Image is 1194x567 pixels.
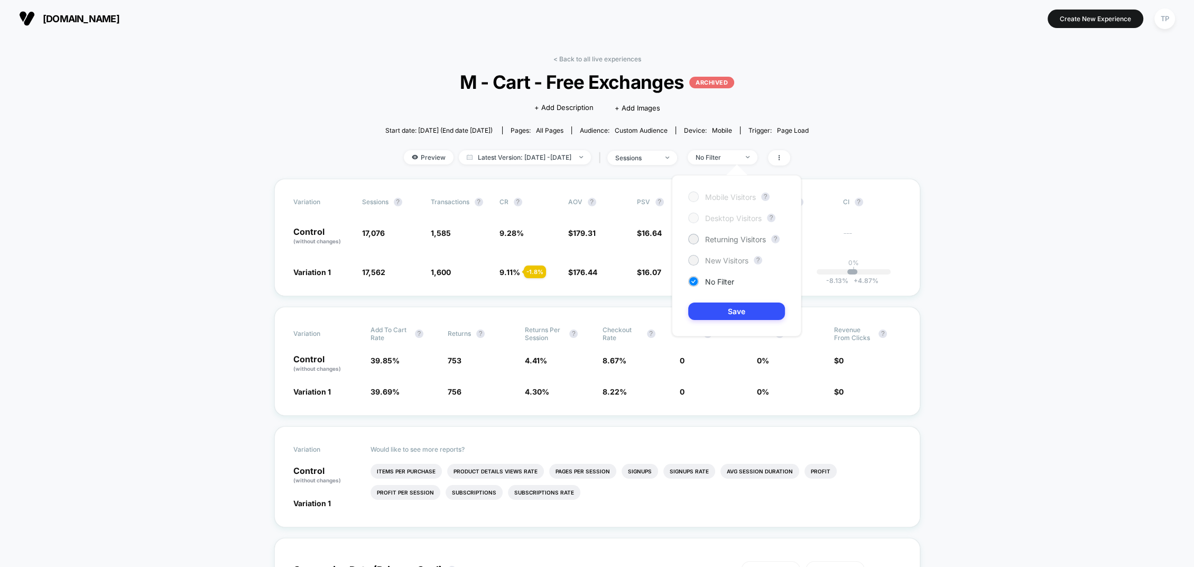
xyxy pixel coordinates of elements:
li: Signups [622,464,658,479]
span: | [596,150,607,166]
span: Variation [293,445,351,453]
span: 0 [839,387,844,396]
span: Device: [675,126,740,134]
span: 753 [448,356,461,365]
span: -8.13 % [826,277,848,285]
li: Profit Per Session [371,485,440,500]
img: Visually logo [19,11,35,26]
button: ? [569,330,578,338]
span: 0 [680,387,684,396]
button: ? [476,330,485,338]
span: 176.44 [573,268,597,277]
p: Would like to see more reports? [371,445,901,453]
img: end [579,156,583,158]
span: + Add Images [614,104,660,112]
div: Pages: [511,126,563,134]
li: Subscriptions [446,485,503,500]
li: Profit [804,464,837,479]
span: 756 [448,387,461,396]
div: TP [1154,8,1175,29]
span: 4.41 % [525,356,547,365]
span: Custom Audience [615,126,668,134]
span: 1,600 [431,268,451,277]
span: Variation 1 [293,268,331,277]
p: | [853,267,855,275]
img: calendar [467,154,473,160]
span: 0 [680,356,684,365]
li: Subscriptions Rate [508,485,580,500]
span: 0 % [757,356,769,365]
span: [DOMAIN_NAME] [43,13,119,24]
span: 0 % [757,387,769,396]
span: 17,076 [362,228,385,237]
button: Save [688,303,785,320]
li: Product Details Views Rate [447,464,544,479]
span: (without changes) [293,477,341,483]
button: [DOMAIN_NAME] [16,10,123,27]
div: sessions [615,154,658,162]
span: 9.28 % [499,228,524,237]
button: ? [761,193,770,201]
span: 179.31 [573,228,596,237]
span: $ [637,228,662,237]
span: --- [843,230,901,245]
span: $ [834,387,844,396]
span: 16.07 [642,268,661,277]
button: ? [415,330,423,338]
button: ? [514,198,522,206]
span: 8.22 % [603,387,627,396]
span: $ [637,268,661,277]
span: (without changes) [293,365,341,372]
span: Variation [293,326,351,342]
div: Audience: [580,126,668,134]
span: + [854,277,858,285]
span: 39.69 % [371,387,400,396]
button: ? [878,330,887,338]
span: No Filter [705,277,734,286]
button: Create New Experience [1048,10,1143,28]
span: Page Load [777,126,809,134]
div: - 1.8 % [524,266,546,278]
button: ? [767,214,775,222]
span: mobile [712,126,732,134]
span: all pages [536,126,563,134]
p: Control [293,227,351,245]
p: ARCHIVED [689,77,734,88]
span: Revenue From Clicks [834,326,873,342]
span: 9.11 % [499,268,520,277]
span: Desktop Visitors [705,214,762,223]
span: CI [843,198,901,206]
span: 4.30 % [525,387,549,396]
p: Control [293,355,360,373]
span: Start date: [DATE] (End date [DATE]) [385,126,493,134]
span: Sessions [362,198,388,206]
span: Variation 1 [293,387,331,396]
span: Add To Cart Rate [371,326,410,342]
span: Mobile Visitors [705,193,756,202]
span: New Visitors [705,256,748,265]
p: Control [293,467,360,484]
li: Pages Per Session [549,464,616,479]
span: AOV [568,198,582,206]
span: Returns Per Session [525,326,564,342]
span: 1,585 [431,228,451,237]
a: < Back to all live experiences [553,55,641,63]
span: Variation 1 [293,499,331,508]
span: 17,562 [362,268,385,277]
span: (without changes) [293,238,341,244]
li: Signups Rate [663,464,715,479]
button: ? [754,256,762,264]
img: end [746,156,749,158]
span: 8.67 % [603,356,626,365]
div: No Filter [696,153,738,161]
li: Items Per Purchase [371,464,442,479]
button: ? [647,330,655,338]
span: Preview [404,150,453,164]
button: ? [588,198,596,206]
span: 0 [839,356,844,365]
span: Returning Visitors [705,235,766,244]
span: $ [834,356,844,365]
p: 0% [848,259,859,267]
span: Checkout Rate [603,326,642,342]
span: Returns [448,330,471,337]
